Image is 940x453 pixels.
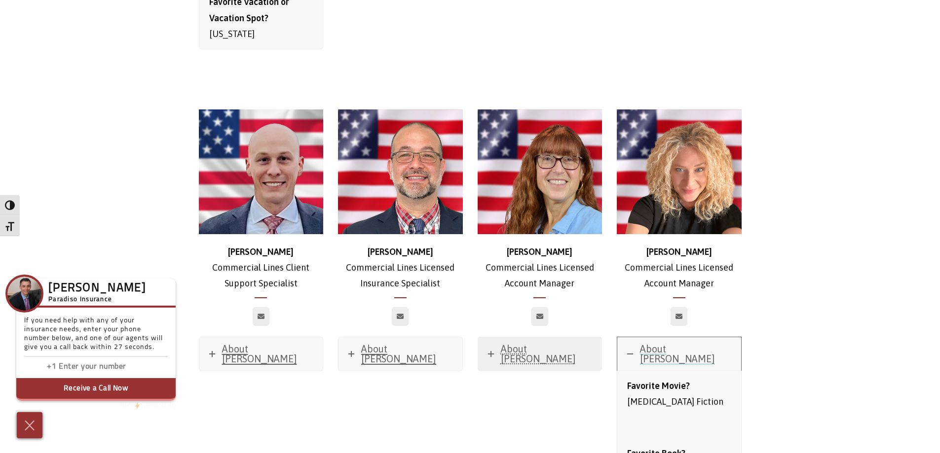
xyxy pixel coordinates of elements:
[121,403,176,409] a: We'rePowered by iconbyResponseiQ
[646,246,712,257] strong: [PERSON_NAME]
[199,244,324,292] p: Commercial Lines Client Support Specialist
[361,343,436,364] span: About [PERSON_NAME]
[617,244,742,292] p: Commercial Lines Licensed Account Manager
[627,378,731,410] p: [MEDICAL_DATA] Fiction
[7,277,41,311] img: Company Icon
[16,378,176,401] button: Receive a Call Now
[48,284,146,293] h3: [PERSON_NAME]
[199,109,324,234] img: michael 500x500
[478,244,602,292] p: Commercial Lines Licensed Account Manager
[48,294,146,305] h5: Paradiso Insurance
[478,337,602,371] a: About [PERSON_NAME]
[478,109,602,234] img: Carrie_500x500
[29,360,59,374] input: Enter country code
[121,403,146,409] span: We're by
[199,337,323,371] a: About [PERSON_NAME]
[627,381,690,391] strong: Favorite Movie?
[24,316,168,357] p: If you need help with any of your insurance needs, enter your phone number below, and one of our ...
[135,402,140,410] img: Powered by icon
[338,337,462,371] a: About [PERSON_NAME]
[617,337,741,371] a: About [PERSON_NAME]
[338,244,463,292] p: Commercial Lines Licensed Insurance Specialist
[368,246,433,257] strong: [PERSON_NAME]
[501,343,576,364] span: About [PERSON_NAME]
[338,109,463,234] img: Nick_500x500 (1)
[507,246,572,257] strong: [PERSON_NAME]
[228,246,294,257] strong: [PERSON_NAME]
[59,360,157,374] input: Enter phone number
[22,418,37,433] img: Cross icon
[617,109,742,234] img: Sabrina_500x500
[640,343,715,364] span: About [PERSON_NAME]
[222,343,297,364] span: About [PERSON_NAME]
